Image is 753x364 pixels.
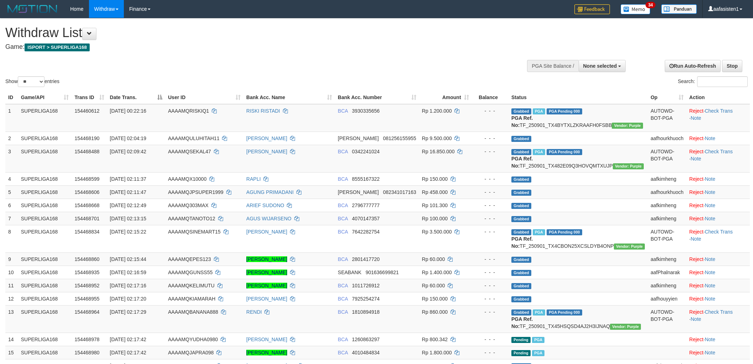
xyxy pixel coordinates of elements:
[422,283,445,288] span: Rp 60.000
[511,316,533,329] b: PGA Ref. No:
[613,163,644,169] span: Vendor URL: https://trx4.1velocity.biz
[383,135,416,141] span: Copy 081256155955 to clipboard
[18,172,72,185] td: SUPERLIGA168
[74,108,99,114] span: 154460612
[511,229,531,235] span: Grabbed
[689,108,704,114] a: Reject
[722,60,742,72] a: Stop
[678,76,748,87] label: Search:
[547,149,582,155] span: PGA Pending
[338,216,348,221] span: BCA
[110,149,146,154] span: [DATE] 02:09:42
[419,91,472,104] th: Amount: activate to sort column ascending
[338,337,348,342] span: BCA
[168,337,218,342] span: AAAAMQYUDHA0980
[511,149,531,155] span: Grabbed
[18,132,72,145] td: SUPERLIGA168
[705,216,715,221] a: Note
[168,202,209,208] span: AAAAMQ303MAX
[18,252,72,266] td: SUPERLIGA168
[338,309,348,315] span: BCA
[697,76,748,87] input: Search:
[689,149,704,154] a: Reject
[547,309,582,316] span: PGA Pending
[74,216,99,221] span: 154468701
[246,350,287,355] a: [PERSON_NAME]
[422,176,448,182] span: Rp 150.000
[18,76,44,87] select: Showentries
[532,350,544,356] span: Marked by aafchoeunmanni
[686,252,750,266] td: ·
[689,256,704,262] a: Reject
[705,202,715,208] a: Note
[352,309,380,315] span: Copy 1810894918 to clipboard
[74,149,99,154] span: 154468488
[74,135,99,141] span: 154468190
[511,136,531,142] span: Grabbed
[511,203,531,209] span: Grabbed
[18,305,72,333] td: SUPERLIGA168
[5,185,18,199] td: 5
[422,350,452,355] span: Rp 1.800.000
[18,185,72,199] td: SUPERLIGA168
[168,296,215,302] span: AAAAMQKIAMARAH
[5,333,18,346] td: 14
[689,296,704,302] a: Reject
[509,225,648,252] td: TF_250901_TX4CBON25XCSLDYB4ONP
[338,135,379,141] span: [PERSON_NAME]
[665,60,721,72] a: Run Auto-Refresh
[648,104,686,132] td: AUTOWD-BOT-PGA
[168,229,221,235] span: AAAAMQSINEMART15
[511,337,531,343] span: Pending
[18,145,72,172] td: SUPERLIGA168
[686,279,750,292] td: ·
[168,309,218,315] span: AAAAMQBANANA888
[533,108,545,114] span: Marked by aafnonsreyleab
[705,256,715,262] a: Note
[689,135,704,141] a: Reject
[168,135,219,141] span: AAAAMQULUHITAH11
[472,91,509,104] th: Balance
[475,189,506,196] div: - - -
[18,346,72,359] td: SUPERLIGA168
[646,2,655,8] span: 34
[475,107,506,114] div: - - -
[475,175,506,183] div: - - -
[686,185,750,199] td: ·
[5,76,59,87] label: Show entries
[583,63,617,69] span: None selected
[246,337,287,342] a: [PERSON_NAME]
[705,270,715,275] a: Note
[74,309,99,315] span: 154468964
[74,256,99,262] span: 154468860
[168,176,206,182] span: AAAAMQX10000
[648,279,686,292] td: aafkimheng
[648,305,686,333] td: AUTOWD-BOT-PGA
[705,176,715,182] a: Note
[691,316,701,322] a: Note
[352,216,380,221] span: Copy 4070147357 to clipboard
[352,337,380,342] span: Copy 1260863297 to clipboard
[352,108,380,114] span: Copy 3930335656 to clipboard
[511,190,531,196] span: Grabbed
[511,156,533,169] b: PGA Ref. No:
[509,145,648,172] td: TF_250901_TX482E09Q3HOVQMTXUJP
[18,91,72,104] th: Game/API: activate to sort column ascending
[689,216,704,221] a: Reject
[527,60,578,72] div: PGA Site Balance /
[5,346,18,359] td: 15
[110,270,146,275] span: [DATE] 02:16:59
[422,202,448,208] span: Rp 101.300
[422,216,448,221] span: Rp 100.000
[705,108,733,114] a: Check Trans
[422,108,452,114] span: Rp 1.200.000
[475,308,506,316] div: - - -
[74,337,99,342] span: 154468978
[165,91,243,104] th: User ID: activate to sort column ascending
[110,309,146,315] span: [DATE] 02:17:29
[509,305,648,333] td: TF_250901_TX45HSQSD4AJ2H3IJNAQ
[509,91,648,104] th: Status
[338,149,348,154] span: BCA
[422,135,452,141] span: Rp 9.500.000
[352,283,380,288] span: Copy 1011726912 to clipboard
